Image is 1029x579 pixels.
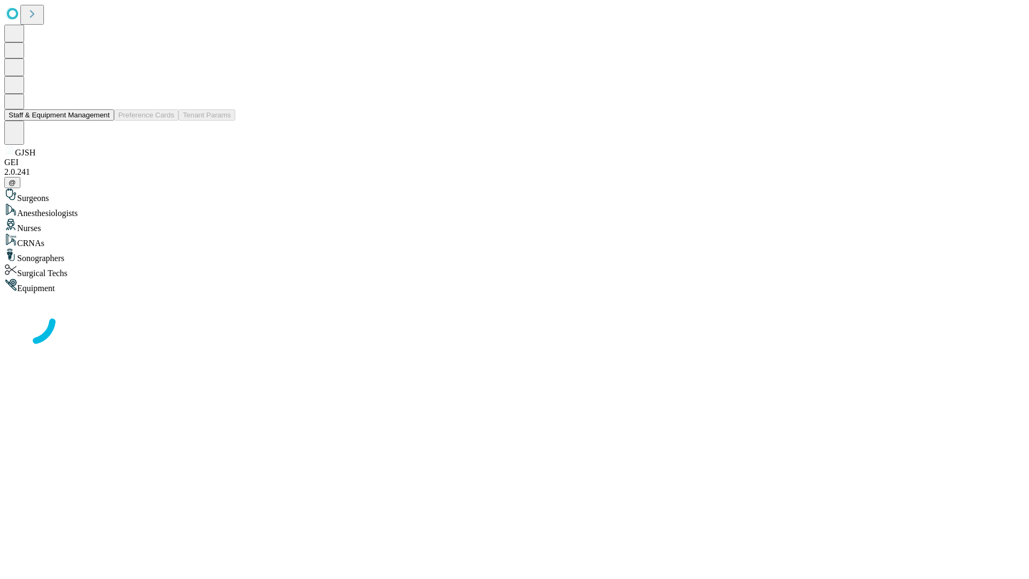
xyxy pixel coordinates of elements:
[4,248,1025,263] div: Sonographers
[15,148,35,157] span: GJSH
[4,218,1025,233] div: Nurses
[4,278,1025,293] div: Equipment
[4,263,1025,278] div: Surgical Techs
[4,188,1025,203] div: Surgeons
[9,179,16,187] span: @
[4,203,1025,218] div: Anesthesiologists
[4,167,1025,177] div: 2.0.241
[4,158,1025,167] div: GEI
[4,177,20,188] button: @
[4,109,114,121] button: Staff & Equipment Management
[114,109,178,121] button: Preference Cards
[178,109,235,121] button: Tenant Params
[4,233,1025,248] div: CRNAs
